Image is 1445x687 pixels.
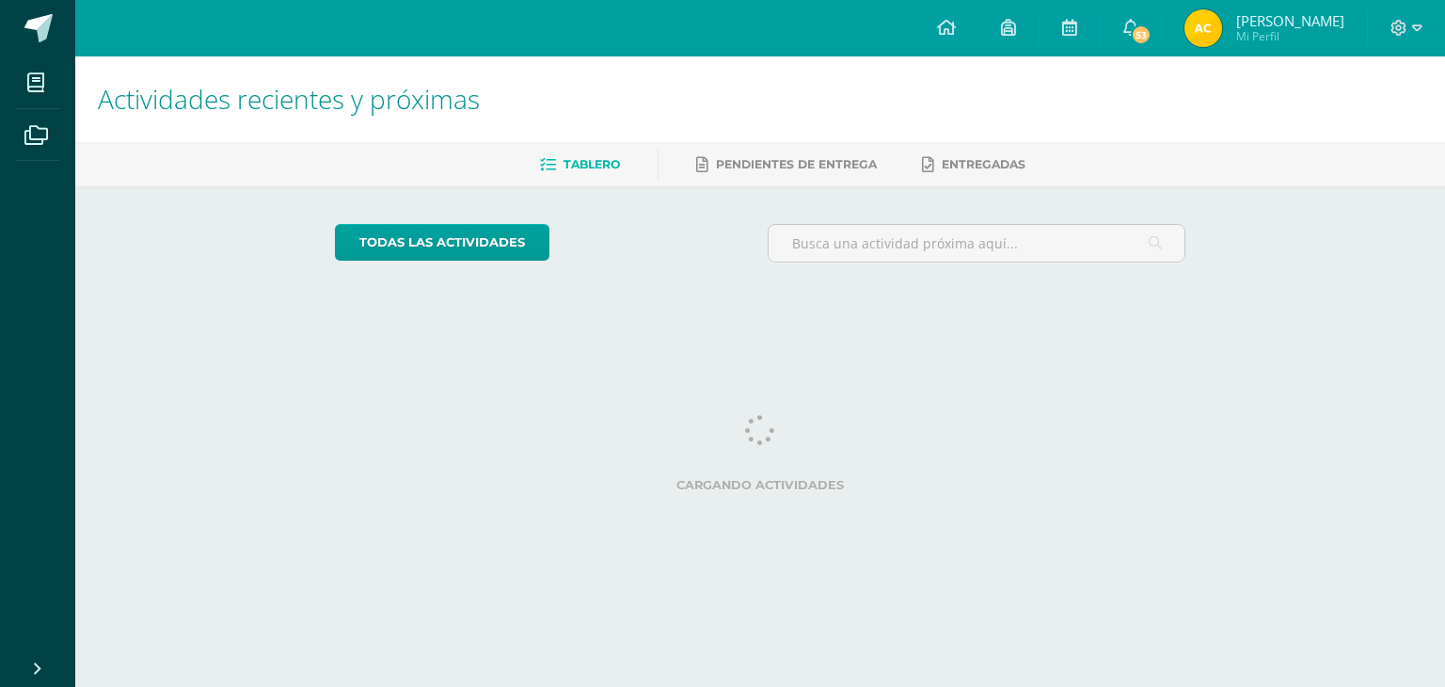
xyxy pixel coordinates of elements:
[769,225,1185,262] input: Busca una actividad próxima aquí...
[1236,11,1344,30] span: [PERSON_NAME]
[540,150,620,180] a: Tablero
[1131,24,1151,45] span: 53
[942,157,1025,171] span: Entregadas
[922,150,1025,180] a: Entregadas
[564,157,620,171] span: Tablero
[98,81,480,117] span: Actividades recientes y próximas
[335,478,1186,492] label: Cargando actividades
[696,150,877,180] a: Pendientes de entrega
[716,157,877,171] span: Pendientes de entrega
[1184,9,1222,47] img: 0e680d34ab4ab941535dcd3828b75549.png
[1236,28,1344,44] span: Mi Perfil
[335,224,549,261] a: todas las Actividades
